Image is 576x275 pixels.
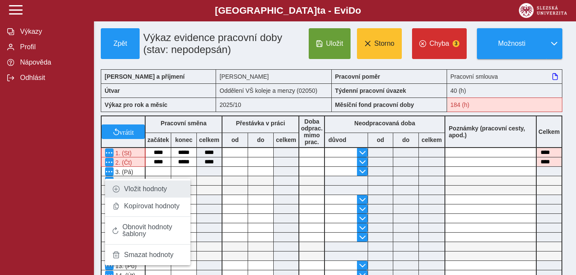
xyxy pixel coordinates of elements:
button: Chyba3 [412,28,467,59]
span: Chyba [430,40,449,47]
b: Výkaz pro rok a měsíc [105,101,167,108]
button: vrátit [102,124,145,139]
button: Menu [105,148,114,157]
span: Vložit hodnoty [124,186,167,192]
div: [PERSON_NAME] [216,69,331,83]
span: 3. (Pá) [114,169,133,175]
span: 2. (Čt) [114,159,132,166]
span: 4. (So) [114,178,133,185]
span: vrátit [120,128,134,135]
b: Poznámky (pracovní cesty, apod.) [445,125,536,139]
b: Pracovní poměr [335,73,380,80]
b: Útvar [105,87,120,94]
button: Storno [357,28,402,59]
span: 1. (St) [114,150,132,157]
span: Zpět [105,40,136,47]
b: Pracovní směna [161,120,206,127]
span: Obnovit hodnoty šablony [123,224,184,237]
span: D [348,5,355,16]
span: Výkazy [18,28,87,35]
span: Storno [374,40,395,47]
span: Smazat hodnoty [124,251,174,258]
h1: Výkaz evidence pracovní doby (stav: nepodepsán) [140,28,296,59]
div: 40 (h) [447,83,562,98]
div: Fond pracovní doby (184 h) a součet hodin (25 h) se neshodují! [447,98,562,112]
b: [PERSON_NAME] a příjmení [105,73,184,80]
button: Menu [105,158,114,166]
button: Menu [105,177,114,185]
span: Kopírovat hodnoty [124,203,180,210]
b: Neodpracovaná doba [354,120,415,127]
span: Odhlásit [18,74,87,82]
button: Možnosti [477,28,546,59]
b: důvod [328,136,346,143]
span: Nápověda [18,59,87,66]
span: Profil [18,43,87,51]
b: Doba odprac. mimo prac. [301,118,323,145]
b: celkem [197,136,222,143]
button: Uložit [309,28,351,59]
div: 2025/10 [216,98,331,112]
b: celkem [419,136,444,143]
img: logo_web_su.png [519,3,567,18]
b: Celkem [538,128,560,135]
span: Možnosti [484,40,539,47]
b: do [393,136,418,143]
b: do [248,136,273,143]
span: Uložit [326,40,343,47]
div: Po 6 hodinách nepřetržité práce je nutná přestávka v práci na jídlo a oddech v trvání nejméně 30 ... [101,148,146,157]
b: Přestávka v práci [236,120,285,127]
div: Pracovní smlouva [447,69,562,83]
span: o [355,5,361,16]
b: od [368,136,393,143]
button: Menu [105,261,114,270]
div: Oddělení VŠ koleje a menzy (02050) [216,83,331,98]
span: 13. (Po) [114,263,137,269]
b: celkem [274,136,298,143]
b: Měsíční fond pracovní doby [335,101,414,108]
button: Menu [105,167,114,176]
b: od [222,136,248,143]
b: Týdenní pracovní úvazek [335,87,406,94]
button: Zpět [101,28,140,59]
div: Po 6 hodinách nepřetržité práce je nutná přestávka v práci na jídlo a oddech v trvání nejméně 30 ... [101,157,146,167]
span: 3 [453,40,459,47]
b: konec [171,136,196,143]
b: [GEOGRAPHIC_DATA] a - Evi [26,5,550,16]
span: t [317,5,320,16]
b: začátek [146,136,171,143]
